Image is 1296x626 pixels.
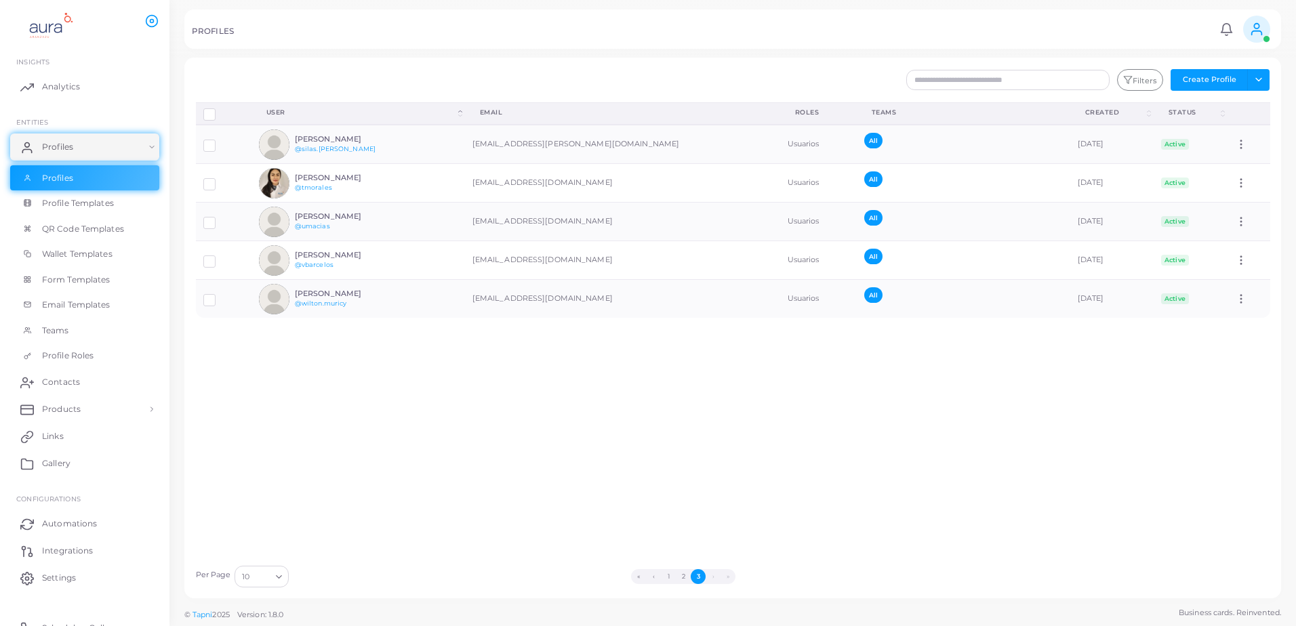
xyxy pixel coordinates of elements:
a: @wilton.muricy [295,299,347,307]
td: [EMAIL_ADDRESS][DOMAIN_NAME] [465,280,780,318]
td: [EMAIL_ADDRESS][DOMAIN_NAME] [465,164,780,203]
td: [DATE] [1070,164,1154,203]
span: Email Templates [42,299,110,311]
h6: [PERSON_NAME] [295,173,394,182]
span: Business cards. Reinvented. [1179,607,1281,619]
span: Automations [42,518,97,530]
td: [DATE] [1070,203,1154,241]
td: [DATE] [1070,280,1154,318]
span: Contacts [42,376,80,388]
span: All [864,249,883,264]
a: Integrations [10,537,159,564]
span: All [864,210,883,226]
img: avatar [259,168,289,199]
a: Links [10,423,159,450]
span: Gallery [42,457,70,469]
span: Configurations [16,495,81,503]
span: Profiles [42,141,73,153]
a: @vbarcelos [295,261,333,268]
ul: Pagination [292,569,1074,584]
a: Profiles [10,133,159,161]
div: Roles [795,108,842,117]
span: Active [1161,255,1190,266]
td: [EMAIL_ADDRESS][DOMAIN_NAME] [465,203,780,241]
img: logo [12,13,87,38]
td: Usuarios [780,125,857,164]
a: Form Templates [10,267,159,293]
span: All [864,133,883,148]
span: Active [1161,178,1190,188]
div: Created [1085,108,1144,117]
button: Go to first page [631,569,646,584]
a: Profile Templates [10,190,159,216]
span: Wallet Templates [42,248,113,260]
img: avatar [259,284,289,314]
input: Search for option [251,569,270,584]
td: [EMAIL_ADDRESS][DOMAIN_NAME] [465,241,780,280]
th: Row-selection [196,102,251,125]
span: Profiles [42,172,73,184]
h6: [PERSON_NAME] [295,135,394,144]
td: Usuarios [780,164,857,203]
a: Teams [10,318,159,343]
a: Profiles [10,165,159,191]
a: Analytics [10,73,159,100]
th: Action [1228,102,1270,125]
span: INSIGHTS [16,58,49,66]
span: All [864,287,883,303]
button: Go to previous page [646,569,661,584]
span: 10 [242,570,249,584]
div: Teams [872,108,1055,117]
h6: [PERSON_NAME] [295,251,394,259]
span: Active [1161,293,1190,304]
img: avatar [259,245,289,276]
div: Email [480,108,765,117]
span: © [184,609,283,621]
a: @silas.[PERSON_NAME] [295,145,376,152]
a: Tapni [193,610,213,619]
span: QR Code Templates [42,223,124,235]
button: Create Profile [1171,69,1248,91]
a: Gallery [10,450,159,477]
button: Filters [1117,69,1163,91]
span: Profile Roles [42,350,94,362]
h5: PROFILES [192,26,234,36]
span: 2025 [212,609,229,621]
td: [DATE] [1070,125,1154,164]
h6: [PERSON_NAME] [295,289,394,298]
label: Per Page [196,570,231,581]
td: [DATE] [1070,241,1154,280]
span: Analytics [42,81,80,93]
a: Wallet Templates [10,241,159,267]
button: Go to page 2 [676,569,691,584]
span: Version: 1.8.0 [237,610,284,619]
span: Teams [42,325,69,337]
span: Integrations [42,545,93,557]
a: @umacias [295,222,330,230]
span: Links [42,430,64,442]
a: Email Templates [10,292,159,318]
a: QR Code Templates [10,216,159,242]
td: Usuarios [780,203,857,241]
div: User [266,108,455,117]
a: Profile Roles [10,343,159,369]
img: avatar [259,207,289,237]
a: @tmorales [295,184,332,191]
a: Settings [10,564,159,591]
td: Usuarios [780,280,857,318]
span: Active [1161,216,1190,227]
a: Contacts [10,369,159,396]
td: Usuarios [780,241,857,280]
button: Go to page 1 [661,569,676,584]
span: ENTITIES [16,118,48,126]
span: Profile Templates [42,197,114,209]
div: Status [1169,108,1218,117]
span: Active [1161,139,1190,150]
span: Settings [42,572,76,584]
div: Search for option [235,566,289,587]
button: Go to page 3 [691,569,706,584]
span: Form Templates [42,274,110,286]
span: All [864,171,883,187]
h6: [PERSON_NAME] [295,212,394,221]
